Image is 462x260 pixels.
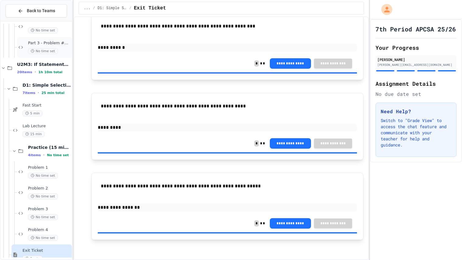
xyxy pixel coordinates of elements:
[27,8,55,14] span: Back to Teams
[23,82,71,88] span: D1: Simple Selection
[38,70,62,74] span: 1h 10m total
[28,214,58,220] span: No time set
[17,70,32,74] span: 20 items
[28,186,71,191] span: Problem 2
[97,6,127,11] span: D1: Simple Selection
[17,62,71,67] span: U2M3: If Statements & Control Flow
[38,90,39,95] span: •
[23,124,71,129] span: Lab Lecture
[377,57,455,62] div: [PERSON_NAME]
[93,6,95,11] span: /
[28,165,71,170] span: Problem 1
[23,103,71,108] span: Fast Start
[376,79,457,88] h2: Assignment Details
[134,5,166,12] span: Exit Ticket
[28,41,71,46] span: Part 3 - Problem #3 Launch Data
[5,4,67,17] button: Back to Teams
[43,153,44,157] span: •
[376,25,456,33] h1: 7th Period APCSA 25/26
[23,131,44,137] span: 15 min
[28,48,58,54] span: No time set
[23,110,42,116] span: 5 min
[47,153,69,157] span: No time set
[23,91,35,95] span: 7 items
[35,70,36,74] span: •
[41,91,64,95] span: 25 min total
[376,90,457,98] div: No due date set
[28,27,58,33] span: No time set
[28,153,41,157] span: 4 items
[28,227,71,233] span: Problem 4
[28,207,71,212] span: Problem 3
[23,248,71,253] span: Exit Ticket
[28,145,71,150] span: Practice (15 mins)
[377,63,455,67] div: [PERSON_NAME][EMAIL_ADDRESS][DOMAIN_NAME]
[28,235,58,241] span: No time set
[376,43,457,52] h2: Your Progress
[28,173,58,179] span: No time set
[84,6,90,11] span: ...
[375,2,394,16] div: My Account
[28,193,58,199] span: No time set
[381,117,451,148] p: Switch to "Grade View" to access the chat feature and communicate with your teacher for help and ...
[129,6,131,11] span: /
[381,108,451,115] h3: Need Help?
